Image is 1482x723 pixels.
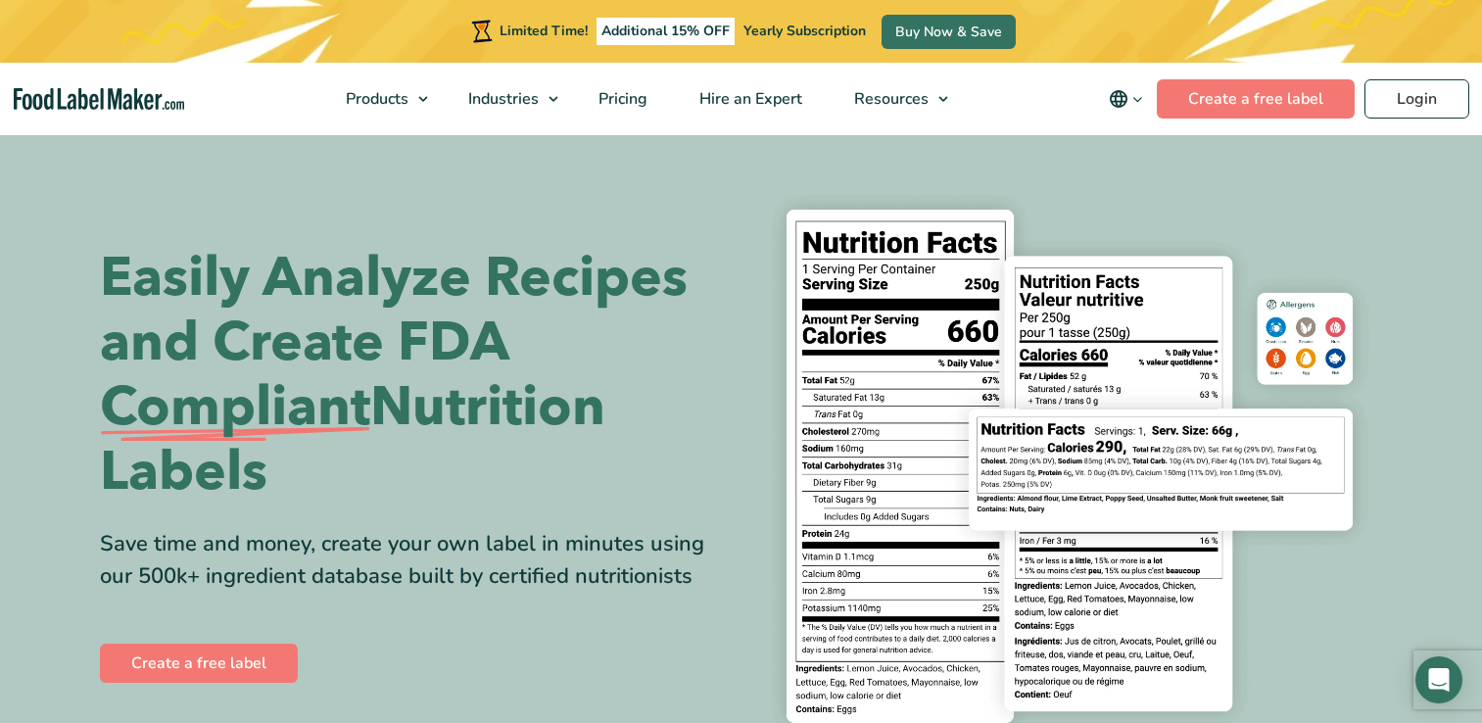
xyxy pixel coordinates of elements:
a: Products [320,63,438,135]
a: Hire an Expert [674,63,824,135]
span: Compliant [100,375,370,440]
span: Hire an Expert [693,88,804,110]
a: Login [1364,79,1469,119]
span: Additional 15% OFF [597,18,735,45]
a: Pricing [573,63,669,135]
a: Buy Now & Save [882,15,1016,49]
a: Create a free label [1157,79,1355,119]
span: Yearly Subscription [743,22,866,40]
span: Pricing [593,88,649,110]
h1: Easily Analyze Recipes and Create FDA Nutrition Labels [100,246,727,505]
div: Open Intercom Messenger [1415,656,1462,703]
a: Resources [829,63,958,135]
span: Industries [462,88,541,110]
span: Resources [848,88,931,110]
div: Save time and money, create your own label in minutes using our 500k+ ingredient database built b... [100,528,727,593]
a: Industries [443,63,568,135]
span: Products [340,88,410,110]
a: Create a free label [100,644,298,683]
span: Limited Time! [500,22,588,40]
